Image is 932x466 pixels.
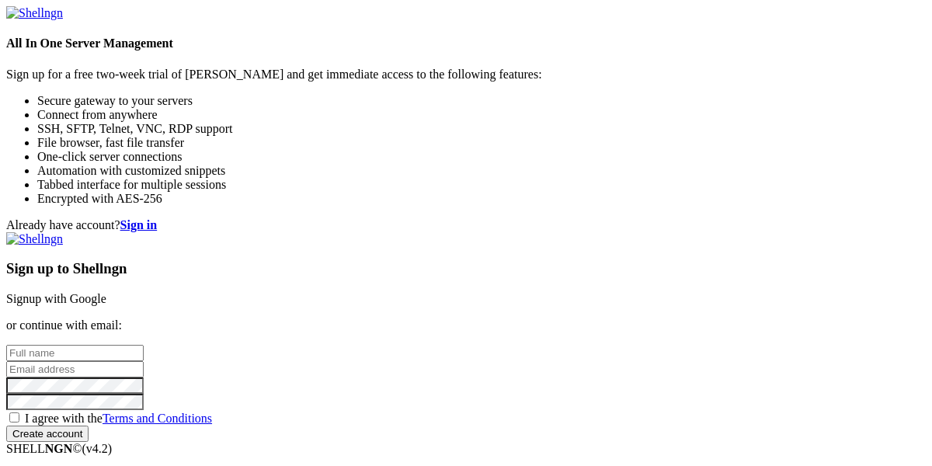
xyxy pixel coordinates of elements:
[45,442,73,455] b: NGN
[6,68,926,82] p: Sign up for a free two-week trial of [PERSON_NAME] and get immediate access to the following feat...
[6,318,926,332] p: or continue with email:
[9,412,19,423] input: I agree with theTerms and Conditions
[37,136,926,150] li: File browser, fast file transfer
[37,108,926,122] li: Connect from anywhere
[37,94,926,108] li: Secure gateway to your servers
[37,150,926,164] li: One-click server connections
[6,345,144,361] input: Full name
[37,164,926,178] li: Automation with customized snippets
[37,192,926,206] li: Encrypted with AES-256
[6,426,89,442] input: Create account
[6,232,63,246] img: Shellngn
[120,218,158,231] a: Sign in
[6,361,144,377] input: Email address
[25,412,212,425] span: I agree with the
[82,442,113,455] span: 4.2.0
[103,412,212,425] a: Terms and Conditions
[6,37,926,50] h4: All In One Server Management
[6,442,112,455] span: SHELL ©
[6,6,63,20] img: Shellngn
[6,260,926,277] h3: Sign up to Shellngn
[6,292,106,305] a: Signup with Google
[37,122,926,136] li: SSH, SFTP, Telnet, VNC, RDP support
[6,218,926,232] div: Already have account?
[37,178,926,192] li: Tabbed interface for multiple sessions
